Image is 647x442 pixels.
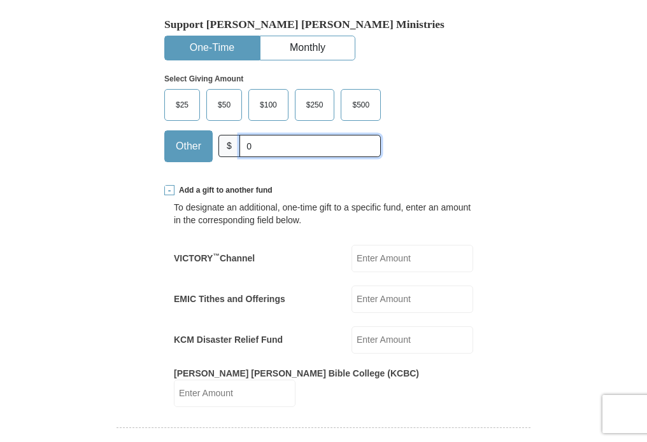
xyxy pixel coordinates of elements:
[352,286,473,313] input: Enter Amount
[300,95,330,114] span: $250
[352,245,473,272] input: Enter Amount
[260,36,355,60] button: Monthly
[213,252,220,259] sup: ™
[346,95,376,114] span: $500
[174,252,255,265] label: VICTORY Channel
[174,367,419,380] label: [PERSON_NAME] [PERSON_NAME] Bible College (KCBC)
[164,74,243,83] strong: Select Giving Amount
[239,135,381,157] input: Other Amount
[218,135,240,157] span: $
[169,95,195,114] span: $25
[352,326,473,354] input: Enter Amount
[174,293,285,305] label: EMIC Tithes and Offerings
[253,95,283,114] span: $100
[169,137,208,156] span: Other
[174,380,295,407] input: Enter Amount
[164,18,483,31] h5: Support [PERSON_NAME] [PERSON_NAME] Ministries
[211,95,237,114] span: $50
[174,201,473,226] div: To designate an additional, one-time gift to a specific fund, enter an amount in the correspondin...
[174,333,283,346] label: KCM Disaster Relief Fund
[174,185,273,196] span: Add a gift to another fund
[165,36,259,60] button: One-Time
